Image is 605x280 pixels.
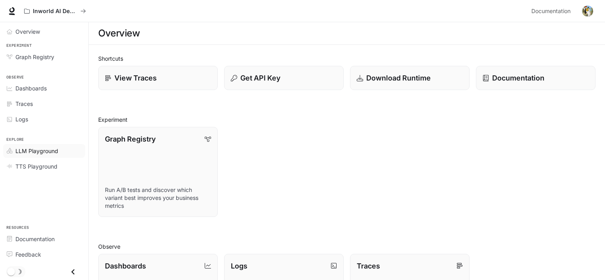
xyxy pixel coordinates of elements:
a: Documentation [528,3,576,19]
span: Overview [15,27,40,36]
a: Download Runtime [350,66,470,90]
p: Inworld AI Demos [33,8,77,15]
a: Traces [3,97,85,111]
a: LLM Playground [3,144,85,158]
a: Graph Registry [3,50,85,64]
button: Close drawer [64,264,82,280]
h2: Experiment [98,115,595,124]
p: Traces [357,261,380,271]
a: Feedback [3,247,85,261]
span: LLM Playground [15,147,58,155]
button: All workspaces [21,3,89,19]
span: Documentation [15,235,55,243]
a: Graph RegistryRun A/B tests and discover which variant best improves your business metrics [98,127,218,217]
p: View Traces [114,73,157,83]
p: Download Runtime [366,73,431,83]
span: Graph Registry [15,53,54,61]
span: Logs [15,115,28,123]
span: Traces [15,100,33,108]
h2: Shortcuts [98,54,595,63]
a: Logs [3,112,85,126]
h1: Overview [98,25,140,41]
button: Get API Key [224,66,344,90]
p: Documentation [492,73,544,83]
a: View Traces [98,66,218,90]
p: Get API Key [240,73,280,83]
span: TTS Playground [15,162,57,171]
span: Dark mode toggle [7,267,15,276]
span: Feedback [15,250,41,259]
a: Overview [3,25,85,38]
h2: Observe [98,242,595,251]
span: Dashboards [15,84,47,92]
a: Documentation [3,232,85,246]
p: Dashboards [105,261,146,271]
span: Documentation [531,6,571,16]
p: Run A/B tests and discover which variant best improves your business metrics [105,186,211,210]
p: Graph Registry [105,134,156,144]
a: Documentation [476,66,595,90]
a: Dashboards [3,81,85,95]
p: Logs [231,261,247,271]
button: User avatar [580,3,595,19]
img: User avatar [582,6,593,17]
a: TTS Playground [3,159,85,173]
